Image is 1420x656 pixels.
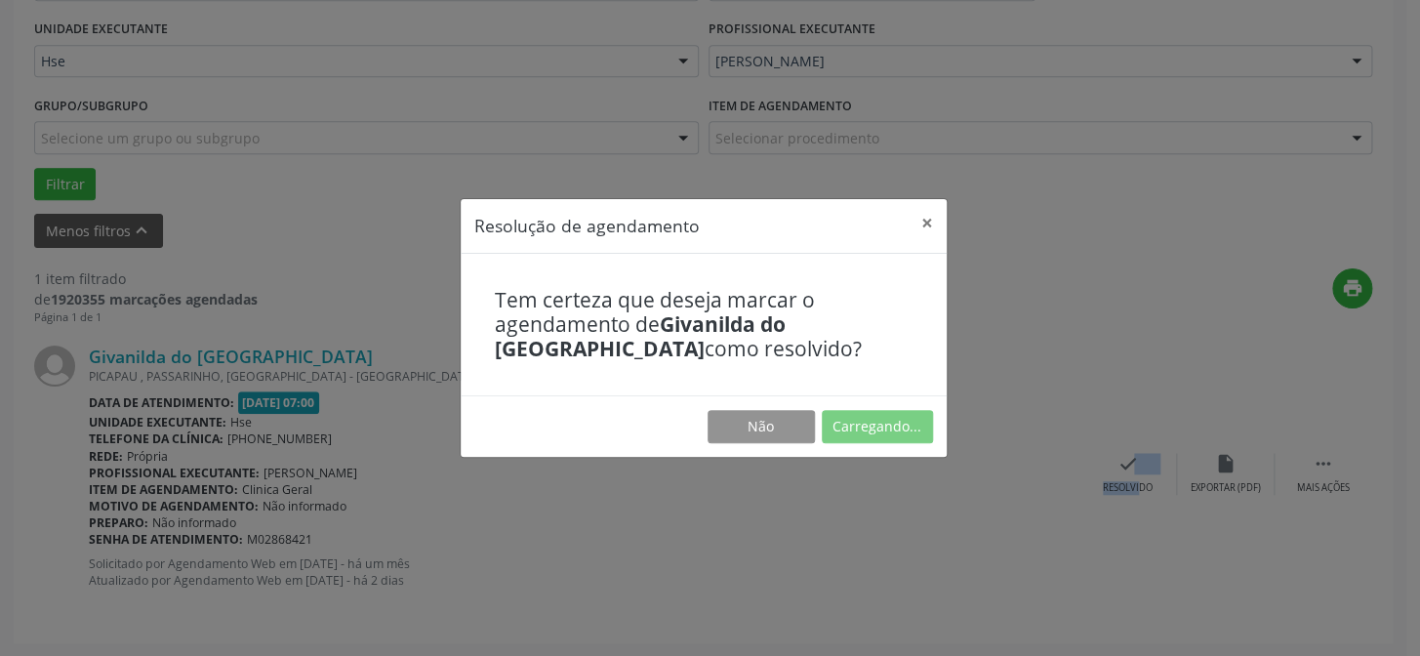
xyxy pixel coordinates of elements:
b: Givanilda do [GEOGRAPHIC_DATA] [495,310,786,362]
h4: Tem certeza que deseja marcar o agendamento de como resolvido? [495,288,913,362]
h5: Resolução de agendamento [474,213,700,238]
button: Não [708,410,815,443]
button: Carregando... [822,410,933,443]
button: Close [908,199,947,247]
